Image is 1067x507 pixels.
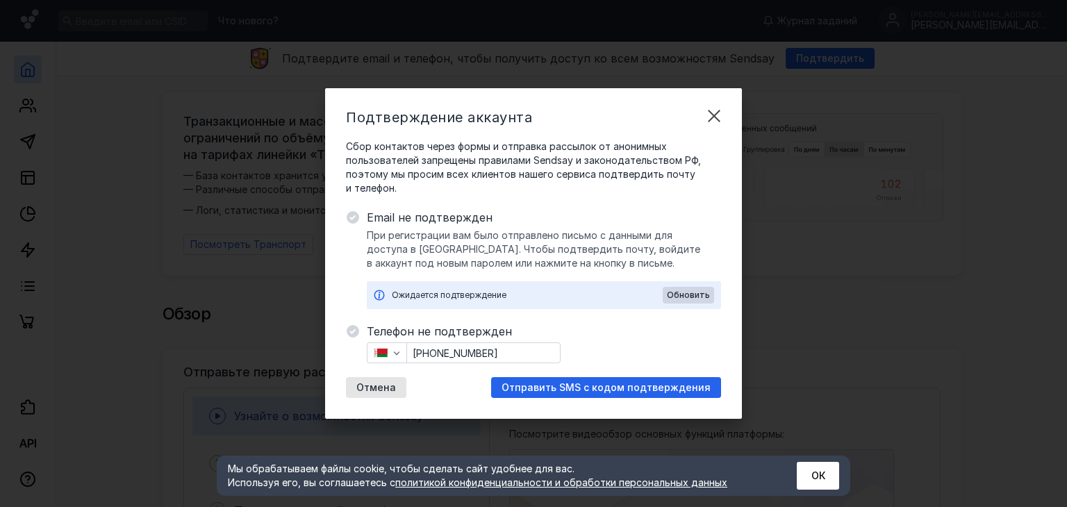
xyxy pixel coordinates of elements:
[667,290,710,300] span: Обновить
[502,382,711,394] span: Отправить SMS с кодом подтверждения
[356,382,396,394] span: Отмена
[346,377,406,398] button: Отмена
[392,288,663,302] div: Ожидается подтверждение
[228,462,763,490] div: Мы обрабатываем файлы cookie, чтобы сделать сайт удобнее для вас. Используя его, вы соглашаетесь c
[367,209,721,226] span: Email не подтвержден
[797,462,839,490] button: ОК
[367,228,721,270] span: При регистрации вам было отправлено письмо с данными для доступа в [GEOGRAPHIC_DATA]. Чтобы подтв...
[346,109,532,126] span: Подтверждение аккаунта
[395,476,727,488] a: политикой конфиденциальности и обработки персональных данных
[367,323,721,340] span: Телефон не подтвержден
[491,377,721,398] button: Отправить SMS с кодом подтверждения
[663,287,714,304] button: Обновить
[346,140,721,195] span: Сбор контактов через формы и отправка рассылок от анонимных пользователей запрещены правилами Sen...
